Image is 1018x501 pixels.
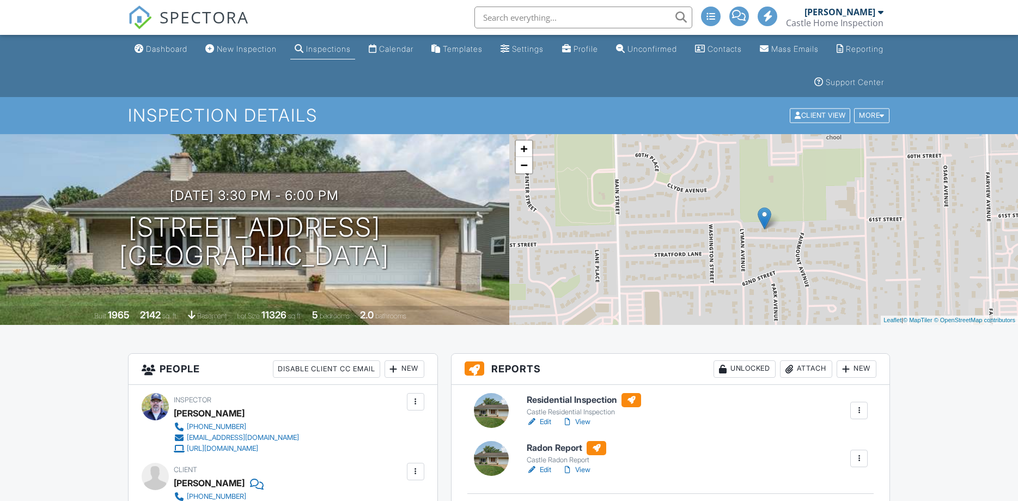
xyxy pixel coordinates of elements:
div: Templates [443,44,483,53]
div: Unconfirmed [627,44,677,53]
img: The Best Home Inspection Software - Spectora [128,5,152,29]
div: [PHONE_NUMBER] [187,422,246,431]
a: Support Center [810,73,888,93]
div: New Inspection [217,44,277,53]
a: Settings [496,39,548,59]
a: New Inspection [201,39,281,59]
div: [PERSON_NAME] [174,405,245,421]
span: Inspector [174,396,211,404]
div: Disable Client CC Email [273,360,380,378]
span: sq. ft. [162,312,178,320]
span: basement [197,312,227,320]
span: bedrooms [320,312,350,320]
span: Lot Size [237,312,260,320]
div: Attach [780,360,832,378]
h1: [STREET_ADDRESS] [GEOGRAPHIC_DATA] [119,213,389,271]
div: [PHONE_NUMBER] [187,492,246,501]
div: Mass Emails [771,44,819,53]
a: © MapTiler [903,317,932,323]
a: © OpenStreetMap contributors [934,317,1015,323]
div: 2142 [140,309,161,321]
div: Calendar [379,44,413,53]
div: [URL][DOMAIN_NAME] [187,444,258,453]
div: Dashboard [146,44,187,53]
a: Contacts [691,39,746,59]
div: 5 [312,309,318,321]
h6: Residential Inspection [527,393,641,407]
div: Client View [790,108,850,123]
h3: People [129,354,437,385]
div: New [837,360,876,378]
a: Dashboard [130,39,192,59]
span: sq.ft. [288,312,302,320]
div: Castle Home Inspection [786,17,883,28]
div: Profile [574,44,598,53]
div: Contacts [708,44,742,53]
h1: Inspection Details [128,106,891,125]
div: [PERSON_NAME] [804,7,875,17]
a: [PHONE_NUMBER] [174,421,299,432]
div: 2.0 [360,309,374,321]
div: New [385,360,424,378]
a: Unconfirmed [612,39,681,59]
a: Templates [427,39,487,59]
a: SPECTORA [128,15,249,38]
h3: [DATE] 3:30 pm - 6:00 pm [170,188,339,203]
span: bathrooms [375,312,406,320]
a: View [562,417,590,427]
a: Zoom out [516,157,532,173]
span: Client [174,466,197,474]
div: Inspections [306,44,351,53]
div: Unlocked [714,360,776,378]
span: SPECTORA [160,5,249,28]
a: Residential Inspection Castle Residential Inspection [527,393,641,417]
div: 1965 [108,309,130,321]
a: Edit [527,417,551,427]
div: Reporting [846,44,883,53]
div: 11326 [261,309,286,321]
a: Edit [527,464,551,475]
a: Radon Report Castle Radon Report [527,441,606,465]
div: [PERSON_NAME] [174,475,245,491]
a: Calendar [364,39,418,59]
div: | [881,316,1018,325]
a: Client View [789,111,853,119]
h3: Reports [452,354,890,385]
a: Inspections [290,39,355,59]
a: Company Profile [558,39,602,59]
a: Reporting [832,39,888,59]
div: Support Center [826,77,884,87]
a: View [562,464,590,475]
span: Built [94,312,106,320]
input: Search everything... [474,7,692,28]
a: Leaflet [883,317,901,323]
a: Zoom in [516,141,532,157]
div: More [854,108,889,123]
div: Castle Residential Inspection [527,408,641,417]
h6: Radon Report [527,441,606,455]
div: [EMAIL_ADDRESS][DOMAIN_NAME] [187,433,299,442]
a: [URL][DOMAIN_NAME] [174,443,299,454]
a: [EMAIL_ADDRESS][DOMAIN_NAME] [174,432,299,443]
a: Mass Emails [755,39,823,59]
div: Castle Radon Report [527,456,606,464]
div: Settings [512,44,544,53]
